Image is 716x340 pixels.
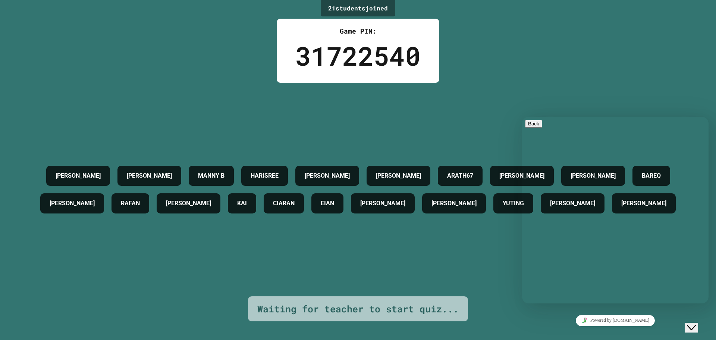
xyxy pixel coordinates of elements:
[321,199,334,208] h4: EIAN
[503,199,524,208] h4: YUTING
[447,171,473,180] h4: ARATH67
[376,171,421,180] h4: [PERSON_NAME]
[251,171,279,180] h4: HARISREE
[431,199,477,208] h4: [PERSON_NAME]
[198,171,224,180] h4: MANNY B
[522,117,709,303] iframe: chat widget
[121,199,140,208] h4: RAFAN
[273,199,295,208] h4: CIARAN
[237,199,247,208] h4: KAI
[305,171,350,180] h4: [PERSON_NAME]
[257,302,459,316] div: Waiting for teacher to start quiz...
[499,171,544,180] h4: [PERSON_NAME]
[295,26,421,36] div: Game PIN:
[50,199,95,208] h4: [PERSON_NAME]
[685,310,709,333] iframe: To enrich screen reader interactions, please activate Accessibility in Grammarly extension settings
[360,199,405,208] h4: [PERSON_NAME]
[522,312,709,329] iframe: chat widget
[166,199,211,208] h4: [PERSON_NAME]
[56,171,101,180] h4: [PERSON_NAME]
[295,36,421,75] div: 31722540
[127,171,172,180] h4: [PERSON_NAME]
